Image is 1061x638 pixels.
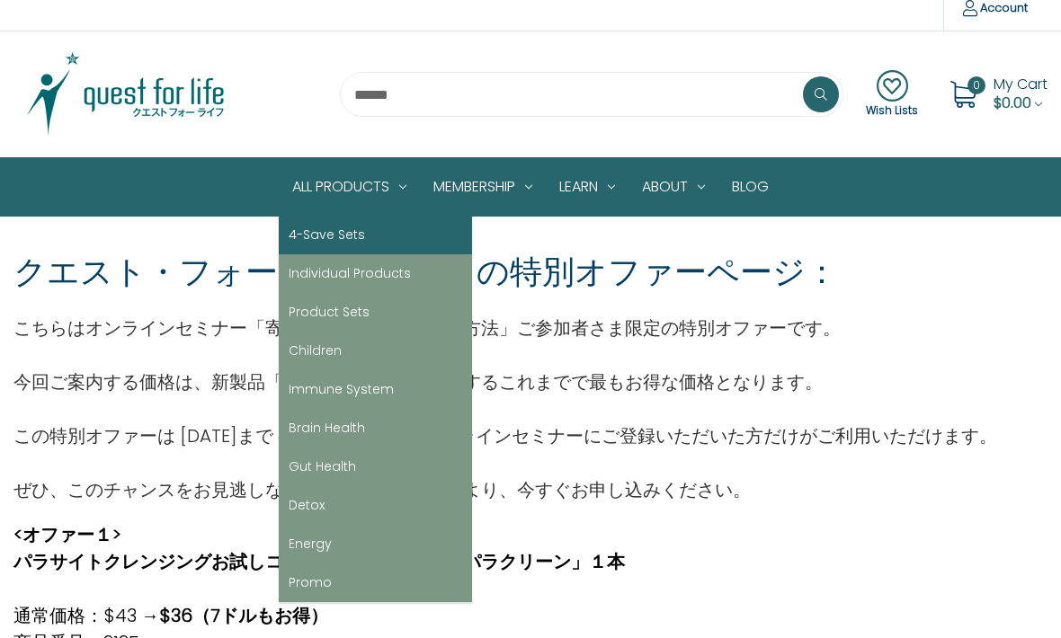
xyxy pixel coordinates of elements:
[13,549,625,574] strong: パラサイトクレンジングお試しコース（約１ヶ月）：「パラクリーン」１本
[13,49,238,139] img: Quest Group
[13,602,625,629] p: 通常価格：$43 →
[13,315,997,341] p: こちらはオンラインセミナー「寄生虫を自然に取り除く方法」ご参加者さま限定の特別オファーです。
[994,74,1048,94] span: My Cart
[967,76,985,94] span: 0
[994,93,1031,113] span: $0.00
[13,248,838,297] p: クエスト・フォー・ライフからの特別オファーページ：
[279,525,472,563] a: Energy
[546,158,629,216] a: Learn
[279,447,472,486] a: Gut Health
[13,476,997,503] p: ぜひ、このチャンスをお見逃しなく！ご希望の方は下記より、今すぐお申し込みください。
[866,70,918,119] a: Wish Lists
[279,486,472,525] a: Detox
[279,563,472,602] a: Promo
[159,603,328,628] strong: $36（7ドルもお得）
[279,254,472,293] a: Individual Products
[994,74,1048,113] a: Cart with 0 items
[279,370,472,409] a: Immune System
[420,158,546,216] a: Membership
[629,158,718,216] a: About
[279,216,472,254] a: 4-Save Sets
[279,332,472,370] a: Children
[718,158,782,216] a: Blog
[13,522,121,547] strong: <オファー１>
[13,368,997,395] p: 今回ご案内する価格は、新製品「パラクリーン」を提供するこれまでで最もお得な価格となります。
[13,422,997,449] p: この特別オファーは [DATE]まで 有効です。そしてオンラインセミナーにご登録いただいた方だけがご利用いただけます。
[279,293,472,332] a: Product Sets
[279,409,472,447] a: Brain Health
[279,158,420,216] a: All Products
